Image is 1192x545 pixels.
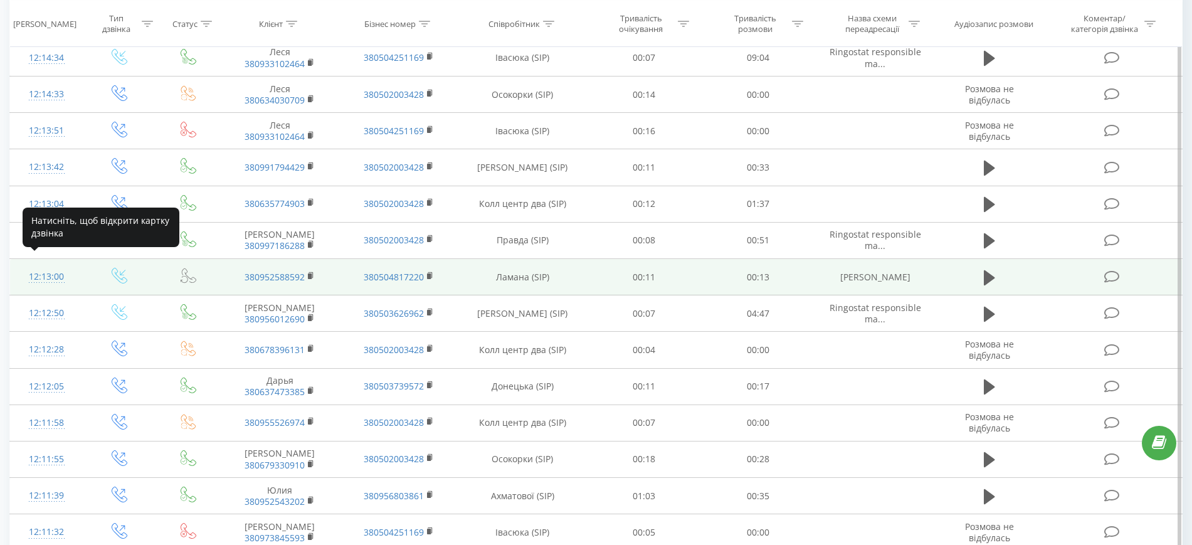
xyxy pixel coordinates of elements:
td: [PERSON_NAME] [220,222,339,258]
td: 00:07 [587,40,702,76]
td: Колл центр два (SIP) [458,405,586,441]
a: 380678396131 [245,344,305,356]
div: Аудіозапис розмови [954,18,1033,29]
span: Ringostat responsible ma... [830,302,921,325]
a: 380504251169 [364,51,424,63]
td: 01:37 [701,186,816,222]
td: Правда (SIP) [458,222,586,258]
div: 12:12:05 [23,374,70,399]
span: Розмова не відбулась [965,119,1014,142]
div: Співробітник [488,18,540,29]
td: Леся [220,40,339,76]
td: [PERSON_NAME] [816,259,935,295]
td: Осокорки (SIP) [458,441,586,477]
div: Клієнт [259,18,283,29]
a: 380955526974 [245,416,305,428]
a: 380502003428 [364,88,424,100]
a: 380635774903 [245,198,305,209]
a: 380933102464 [245,58,305,70]
td: [PERSON_NAME] [220,441,339,477]
td: 00:12 [587,186,702,222]
div: Бізнес номер [364,18,416,29]
a: 380933102464 [245,130,305,142]
td: 00:33 [701,149,816,186]
td: Донецька (SIP) [458,368,586,405]
td: [PERSON_NAME] (SIP) [458,149,586,186]
div: Назва схеми переадресації [838,13,905,34]
div: 12:12:50 [23,301,70,325]
a: 380502003428 [364,344,424,356]
a: 380952588592 [245,271,305,283]
td: [PERSON_NAME] [220,295,339,332]
td: Осокорки (SIP) [458,77,586,113]
span: Розмова не відбулась [965,338,1014,361]
td: 00:16 [587,113,702,149]
td: Івасюка (SIP) [458,113,586,149]
div: 12:11:58 [23,411,70,435]
a: 380502003428 [364,198,424,209]
div: 12:13:00 [23,265,70,289]
td: 00:14 [587,77,702,113]
td: [PERSON_NAME] (SIP) [458,295,586,332]
td: Івасюка (SIP) [458,40,586,76]
a: 380637473385 [245,386,305,398]
a: 380503739572 [364,380,424,392]
td: Леся [220,77,339,113]
a: 380634030709 [245,94,305,106]
td: 00:13 [701,259,816,295]
div: Натисніть, щоб відкрити картку дзвінка [23,208,179,247]
div: Тип дзвінка [94,13,139,34]
div: 12:11:39 [23,484,70,508]
a: 380502003428 [364,234,424,246]
td: Ламана (SIP) [458,259,586,295]
td: 01:03 [587,478,702,514]
a: 380504817220 [364,271,424,283]
span: Ringostat responsible ma... [830,46,921,69]
td: Колл центр два (SIP) [458,186,586,222]
td: 00:28 [701,441,816,477]
td: 00:00 [701,113,816,149]
div: 12:13:42 [23,155,70,179]
td: Колл центр два (SIP) [458,332,586,368]
td: Ахматової (SIP) [458,478,586,514]
td: 00:07 [587,405,702,441]
td: 00:00 [701,332,816,368]
a: 380504251169 [364,125,424,137]
td: 00:04 [587,332,702,368]
td: Дарья [220,368,339,405]
td: 00:51 [701,222,816,258]
div: Тривалість очікування [608,13,675,34]
div: Статус [172,18,198,29]
span: Розмова не відбулась [965,83,1014,106]
div: [PERSON_NAME] [13,18,76,29]
a: 380997186288 [245,240,305,251]
td: 04:47 [701,295,816,332]
td: 00:00 [701,77,816,113]
a: 380679330910 [245,459,305,471]
div: 12:13:51 [23,119,70,143]
div: 12:11:55 [23,447,70,472]
span: Розмова не відбулась [965,411,1014,434]
td: 00:07 [587,295,702,332]
div: 12:11:32 [23,520,70,544]
a: 380502003428 [364,416,424,428]
td: 00:11 [587,368,702,405]
div: 12:14:34 [23,46,70,70]
span: Розмова не відбулась [965,521,1014,544]
td: 00:11 [587,259,702,295]
td: 00:35 [701,478,816,514]
a: 380502003428 [364,161,424,173]
a: 380973845593 [245,532,305,544]
div: Тривалість розмови [722,13,789,34]
td: 00:18 [587,441,702,477]
td: 00:17 [701,368,816,405]
a: 380502003428 [364,453,424,465]
div: 12:12:28 [23,337,70,362]
td: 09:04 [701,40,816,76]
td: 00:11 [587,149,702,186]
td: Леся [220,113,339,149]
a: 380503626962 [364,307,424,319]
a: 380504251169 [364,526,424,538]
span: Ringostat responsible ma... [830,228,921,251]
a: 380956803861 [364,490,424,502]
